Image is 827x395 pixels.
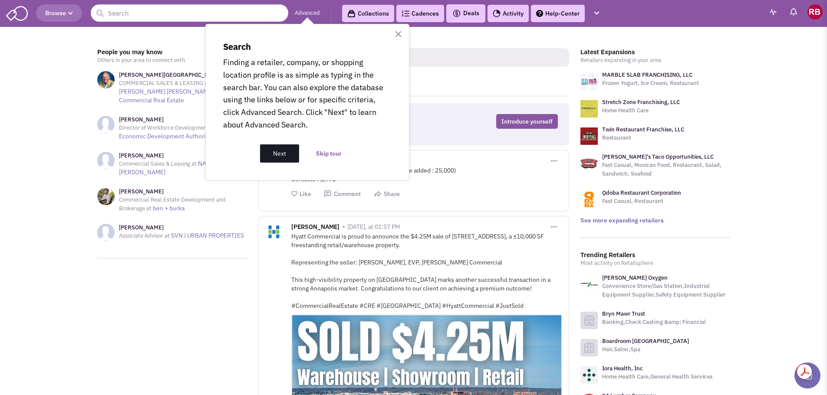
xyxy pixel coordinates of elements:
span: Browse [45,9,73,17]
a: SVN | URBAN PROPERTIES [171,232,244,239]
img: logo [580,127,598,145]
h3: [PERSON_NAME][GEOGRAPHIC_DATA] [119,71,247,79]
a: ben + burka [153,204,185,212]
button: Close [394,27,402,41]
p: Restaurant [602,134,684,142]
span: Director of Workforce Development at [119,124,215,131]
a: Stretch Zone Franchising, LLC [602,98,680,106]
a: Collections [342,5,394,22]
p: Finding a retailer, company, or shopping location profile is as simple as typing in the search ba... [223,56,392,131]
a: Boardroom [GEOGRAPHIC_DATA] [602,337,689,345]
img: logo [580,73,598,90]
button: Skip tour [303,144,355,163]
h3: [PERSON_NAME] [119,152,247,160]
a: [PERSON_NAME] [PERSON_NAME] Commercial Real Estate [119,88,213,104]
button: Comment [324,190,361,198]
img: NoImageAvailable1.jpg [97,116,115,133]
img: SmartAdmin [6,4,28,21]
button: Deals [450,8,482,19]
a: Cadences [396,5,444,22]
span: Commercial Sales & Leasing at [119,160,197,167]
a: Iora Health, Inc [602,365,643,372]
a: See more expanding retailers [580,216,664,224]
a: [PERSON_NAME] Oxygen [602,274,668,281]
a: MARBLE SLAB FRANCHISING, LLC [602,71,692,78]
img: icon-retailer-placeholder.png [580,312,598,329]
h3: People you may know [97,48,247,56]
button: Browse [36,4,82,22]
p: Convenience Store/Gas Station,Industrial Equipment Supplier,Safety Equipment Supplier [602,282,730,299]
p: Home Health Care [602,106,680,115]
h3: [PERSON_NAME] [119,188,247,196]
p: Hair,Salon,Spa [602,345,689,354]
a: Advanced [295,9,320,17]
a: Activity [488,5,529,22]
img: help.png [536,10,543,17]
a: Introduce yourself [496,114,558,129]
img: logo [580,191,598,208]
span: Retail news or deals to share? [279,48,569,67]
span: COMMERCIAL SALES & LEASING at [119,79,210,87]
p: Frozen Yogurt, Ice Cream, Restaurant [602,79,699,88]
span: Deals [452,9,479,17]
button: Share [374,190,400,198]
h3: Trending Retailers [580,251,730,259]
img: logo [580,155,598,172]
img: Activity.png [493,10,501,17]
h3: [PERSON_NAME] [119,224,244,232]
p: Fast Casual, Mexican Food, Restaurant, Salad, Sandwich, Seafood [602,161,730,178]
a: NAI Latter & [PERSON_NAME] [119,160,232,176]
div: Hyatt Commercial is proud to announce the $4.25M sale of [STREET_ADDRESS], a ±10,000 SF freestand... [291,232,562,310]
p: Most activity on Retailsphere [580,259,730,268]
a: Bryn Mawr Trust [602,310,645,317]
p: Home Health Care,General Health Services [602,372,712,381]
a: [PERSON_NAME]'s Taco Opportunities, LLC [602,153,714,160]
span: Like [300,190,311,198]
div: Total Units : 4763 (Total square feet of space added : 25,000) Contacts : 1,978 [291,166,562,183]
p: Fast Casual, Restaurant [602,197,681,206]
a: Help-Center [531,5,585,22]
button: Like [291,190,311,198]
p: Search [223,42,392,52]
span: Associate Advisor at [119,232,170,239]
img: Randall Boughton [807,4,823,20]
a: Lafayette Economic Development Authority [119,124,242,140]
img: Cadences_logo.png [402,10,409,16]
img: NoImageAvailable1.jpg [97,224,115,241]
span: Commercial Real Estate Development and Brokerage at [119,196,226,212]
p: Retailers expanding in your area [580,56,730,65]
p: Banking,Check Cashing &amp; Financial [602,318,706,326]
span: [PERSON_NAME] [291,223,339,233]
img: icon-deals.svg [452,8,461,19]
p: Others in your area to connect with [97,56,247,65]
img: logo [580,100,598,118]
input: Search [91,4,288,22]
a: Qdoba Restaurant Corporation [602,189,681,196]
img: www.robertsoxygen.com [580,276,598,293]
img: icon-retailer-placeholder.png [580,339,598,356]
a: Twin Restaurant Franchise, LLC [602,126,684,133]
img: NoImageAvailable1.jpg [97,152,115,169]
span: [DATE], at 01:57 PM [347,223,400,231]
h3: [PERSON_NAME] [119,116,247,124]
button: Next [260,144,299,163]
img: icon-collection-lavender-black.svg [347,10,356,18]
h3: Latest Expansions [580,48,730,56]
